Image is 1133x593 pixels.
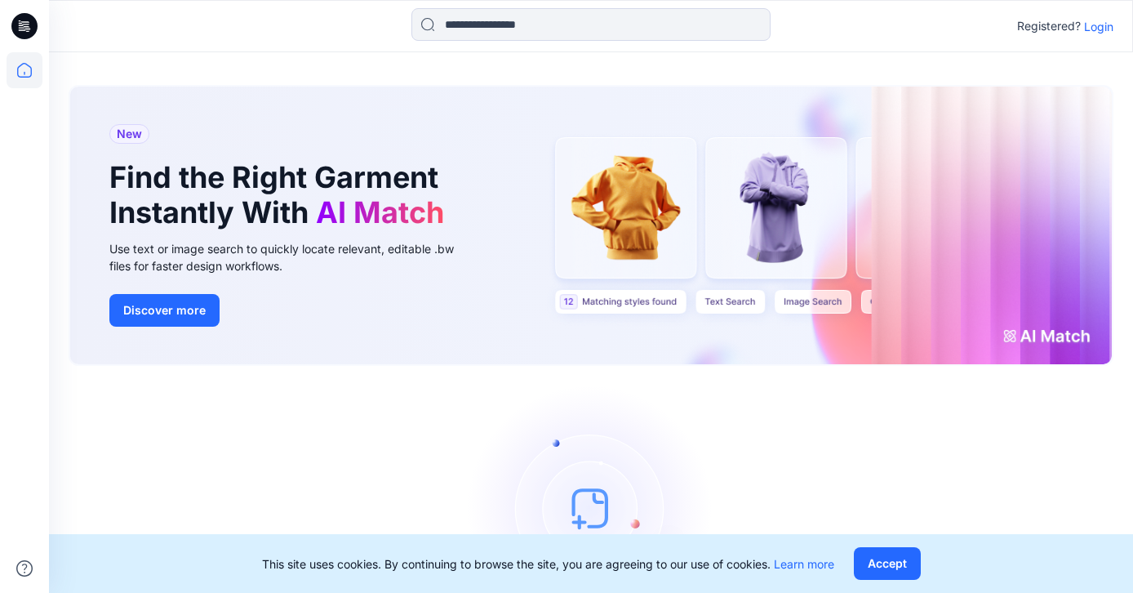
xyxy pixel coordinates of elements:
p: Login [1084,18,1113,35]
span: AI Match [316,194,444,230]
button: Discover more [109,294,220,327]
a: Learn more [774,557,834,571]
h1: Find the Right Garment Instantly With [109,160,452,230]
div: Use text or image search to quickly locate relevant, editable .bw files for faster design workflows. [109,240,477,274]
span: New [117,124,142,144]
p: This site uses cookies. By continuing to browse the site, you are agreeing to our use of cookies. [262,555,834,573]
button: Accept [854,547,921,580]
p: Registered? [1017,16,1081,36]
